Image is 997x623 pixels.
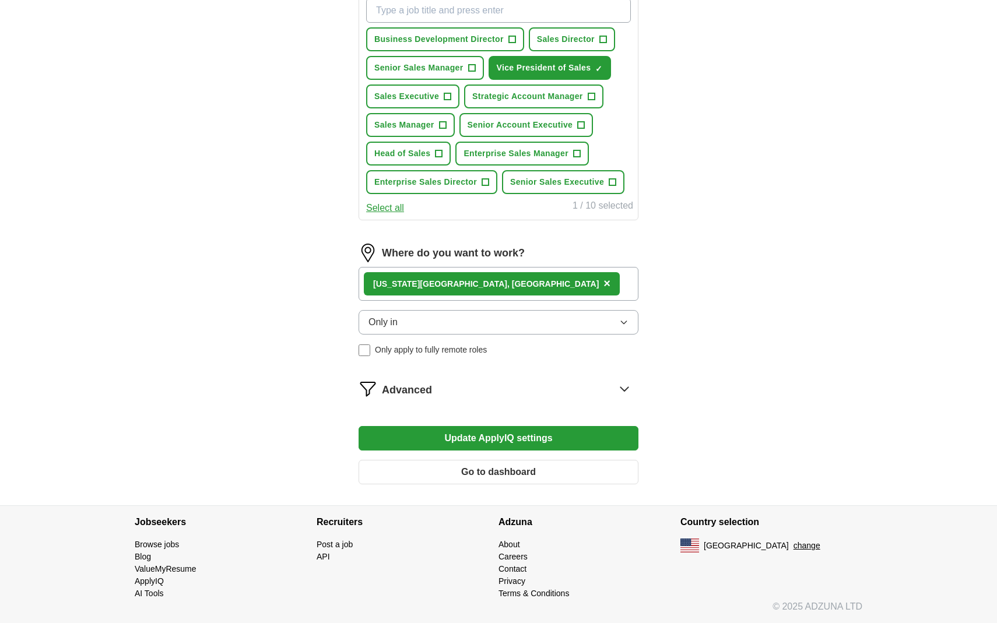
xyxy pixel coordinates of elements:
button: Select all [366,201,404,215]
button: Update ApplyIQ settings [359,426,638,450]
a: Terms & Conditions [498,589,569,598]
span: Business Development Director [374,33,504,45]
span: Senior Account Executive [468,119,573,131]
span: Only in [368,315,398,329]
button: Sales Executive [366,85,459,108]
button: Only in [359,310,638,335]
button: Enterprise Sales Manager [455,142,589,166]
img: filter [359,379,377,398]
span: Vice President of Sales [497,62,591,74]
a: ValueMyResume [135,564,196,573]
button: Head of Sales [366,142,451,166]
div: © 2025 ADZUNA LTD [125,600,872,623]
a: Careers [498,552,528,561]
span: Only apply to fully remote roles [375,344,487,356]
span: Senior Sales Executive [510,176,604,188]
img: US flag [680,538,699,552]
span: × [603,277,610,290]
a: Contact [498,564,526,573]
div: 1 / 10 selected [573,199,633,215]
span: [GEOGRAPHIC_DATA] [704,540,789,552]
button: Go to dashboard [359,460,638,484]
button: Sales Manager [366,113,455,137]
h4: Country selection [680,506,862,538]
button: Strategic Account Manager [464,85,603,108]
a: Blog [135,552,151,561]
button: Sales Director [529,27,615,51]
a: Privacy [498,576,525,586]
button: Business Development Director [366,27,524,51]
button: Senior Sales Manager [366,56,484,80]
input: Only apply to fully remote roles [359,344,370,356]
button: change [794,540,820,552]
span: Senior Sales Manager [374,62,464,74]
span: Strategic Account Manager [472,90,583,103]
span: Enterprise Sales Manager [464,147,568,160]
button: Senior Account Executive [459,113,594,137]
span: ✓ [595,64,602,73]
span: Enterprise Sales Director [374,176,477,188]
button: Enterprise Sales Director [366,170,497,194]
span: Advanced [382,382,432,398]
img: location.png [359,244,377,262]
button: Senior Sales Executive [502,170,624,194]
span: Sales Executive [374,90,439,103]
div: [US_STATE][GEOGRAPHIC_DATA], [GEOGRAPHIC_DATA] [373,278,599,290]
button: × [603,275,610,293]
span: Sales Manager [374,119,434,131]
button: Vice President of Sales✓ [489,56,612,80]
span: Head of Sales [374,147,430,160]
a: Post a job [317,540,353,549]
a: About [498,540,520,549]
label: Where do you want to work? [382,245,525,261]
a: AI Tools [135,589,164,598]
span: Sales Director [537,33,595,45]
a: ApplyIQ [135,576,164,586]
a: Browse jobs [135,540,179,549]
a: API [317,552,330,561]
